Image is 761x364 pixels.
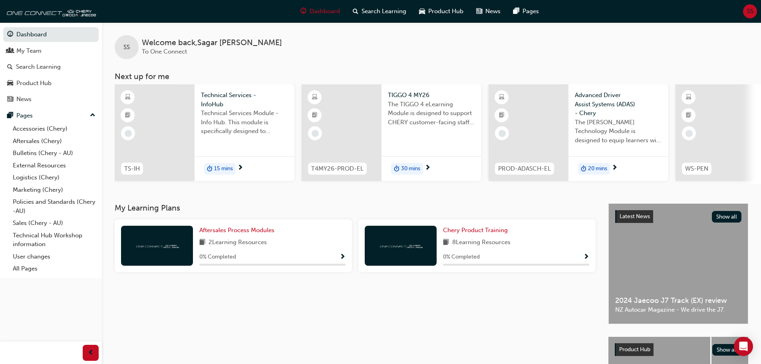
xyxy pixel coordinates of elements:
span: booktick-icon [125,110,131,121]
img: oneconnect [379,242,423,249]
a: news-iconNews [470,3,507,20]
button: SS [743,4,757,18]
span: pages-icon [7,112,13,119]
span: Technical Services - InfoHub [201,91,288,109]
span: booktick-icon [499,110,505,121]
span: T4MY26-PROD-EL [311,164,364,173]
a: Marketing (Chery) [10,184,99,196]
span: booktick-icon [312,110,318,121]
span: search-icon [7,64,13,71]
span: 0 % Completed [443,253,480,262]
a: T4MY26-PROD-ELTIGGO 4 MY26The TIGGO 4 eLearning Module is designed to support CHERY customer-faci... [302,84,481,181]
a: Product Hub [3,76,99,91]
button: Show all [712,344,742,356]
span: up-icon [90,110,95,121]
a: News [3,92,99,107]
a: Aftersales Process Modules [199,226,278,235]
a: Policies and Standards (Chery -AU) [10,196,99,217]
div: My Team [16,46,42,56]
h3: Next up for me [102,72,761,81]
span: 0 % Completed [199,253,236,262]
span: 2 Learning Resources [209,238,267,248]
span: SS [123,43,130,52]
span: Technical Services Module - Info Hub. This module is specifically designed to address the require... [201,109,288,136]
span: The TIGGO 4 eLearning Module is designed to support CHERY customer-facing staff with the product ... [388,100,475,127]
span: next-icon [237,165,243,172]
span: next-icon [612,165,618,172]
button: Pages [3,108,99,123]
button: Show Progress [340,252,346,262]
span: Aftersales Process Modules [199,227,274,234]
span: 20 mins [588,164,607,173]
span: Dashboard [310,7,340,16]
a: Bulletins (Chery - AU) [10,147,99,159]
a: Accessories (Chery) [10,123,99,135]
span: car-icon [7,80,13,87]
a: search-iconSearch Learning [346,3,413,20]
span: WS-PEN [685,164,708,173]
span: next-icon [425,165,431,172]
button: DashboardMy TeamSearch LearningProduct HubNews [3,26,99,108]
a: car-iconProduct Hub [413,3,470,20]
span: learningRecordVerb_NONE-icon [312,130,319,137]
span: book-icon [199,238,205,248]
span: pages-icon [513,6,519,16]
span: people-icon [7,48,13,55]
a: External Resources [10,159,99,172]
span: Welcome back , Sagar [PERSON_NAME] [142,38,282,48]
span: learningResourceType_ELEARNING-icon [125,92,131,103]
span: The [PERSON_NAME] Technology Module is designed to equip learners with essential knowledge about ... [575,118,662,145]
a: Search Learning [3,60,99,74]
span: Advanced Driver Assist Systems (ADAS) - Chery [575,91,662,118]
div: Search Learning [16,62,61,72]
a: Chery Product Training [443,226,511,235]
a: Dashboard [3,27,99,42]
img: oneconnect [4,3,96,19]
span: Search Learning [362,7,406,16]
span: book-icon [443,238,449,248]
span: prev-icon [88,348,94,358]
span: learningResourceType_ELEARNING-icon [499,92,505,103]
span: Latest News [620,213,650,220]
div: Open Intercom Messenger [734,337,753,356]
span: duration-icon [207,164,213,174]
span: duration-icon [394,164,399,174]
span: booktick-icon [686,110,691,121]
span: 2024 Jaecoo J7 Track (EX) review [615,296,741,305]
a: PROD-ADASCH-ELAdvanced Driver Assist Systems (ADAS) - CheryThe [PERSON_NAME] Technology Module is... [489,84,668,181]
span: 15 mins [214,164,233,173]
button: Show all [712,211,742,223]
span: search-icon [353,6,358,16]
span: guage-icon [7,31,13,38]
a: pages-iconPages [507,3,545,20]
span: PROD-ADASCH-EL [498,164,551,173]
a: User changes [10,251,99,263]
span: Pages [523,7,539,16]
span: learningResourceType_ELEARNING-icon [686,92,691,103]
a: guage-iconDashboard [294,3,346,20]
img: oneconnect [135,242,179,249]
span: Chery Product Training [443,227,508,234]
span: TS-IH [124,164,140,173]
span: car-icon [419,6,425,16]
a: Logistics (Chery) [10,171,99,184]
a: My Team [3,44,99,58]
div: Product Hub [16,79,52,88]
span: NZ Autocar Magazine - We drive the J7. [615,305,741,314]
span: learningResourceType_ELEARNING-icon [312,92,318,103]
span: To One Connect [142,48,187,55]
span: news-icon [7,96,13,103]
span: SS [747,7,753,16]
a: Sales (Chery - AU) [10,217,99,229]
span: News [485,7,501,16]
div: News [16,95,32,104]
a: Aftersales (Chery) [10,135,99,147]
h3: My Learning Plans [115,203,596,213]
span: 30 mins [401,164,420,173]
span: learningRecordVerb_NONE-icon [125,130,132,137]
span: duration-icon [581,164,586,174]
span: news-icon [476,6,482,16]
div: Pages [16,111,33,120]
